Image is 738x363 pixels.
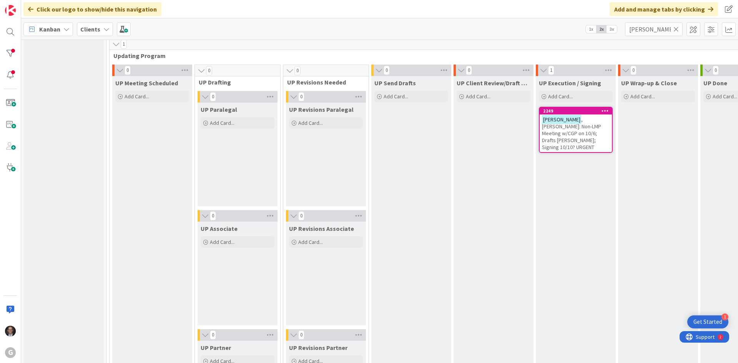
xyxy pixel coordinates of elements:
[610,2,718,16] div: Add and manage tabs by clicking
[210,119,234,126] span: Add Card...
[607,25,617,33] span: 3x
[539,79,601,87] span: UP Execution / Signing
[5,326,16,336] img: JT
[374,79,416,87] span: UP Send Drafts
[542,115,581,124] mark: [PERSON_NAME]
[40,3,42,9] div: 2
[721,313,728,320] div: 1
[125,93,149,100] span: Add Card...
[466,93,490,100] span: Add Card...
[540,108,612,152] div: 2249[PERSON_NAME], [PERSON_NAME]: Non-LMP Meeting w/CGP on 10/6; Drafts [PERSON_NAME]; Signing 10...
[201,225,238,232] span: UP Associate
[287,78,359,86] span: UP Revisions Needed
[298,239,323,245] span: Add Card...
[713,93,737,100] span: Add Card...
[548,93,573,100] span: Add Card...
[206,66,212,75] span: 0
[201,106,237,113] span: UP Paralegal
[466,66,472,75] span: 0
[548,66,554,75] span: 1
[586,25,596,33] span: 1x
[384,93,408,100] span: Add Card...
[289,344,347,351] span: UP Revisions Partner
[298,330,304,340] span: 0
[625,22,683,36] input: Quick Filter...
[542,116,601,151] span: , [PERSON_NAME]: Non-LMP Meeting w/CGP on 10/6; Drafts [PERSON_NAME]; Signing 10/10? URGENT
[199,78,271,86] span: UP Drafting
[703,79,727,87] span: UP Done
[630,93,655,100] span: Add Card...
[298,211,304,220] span: 0
[693,318,722,326] div: Get Started
[298,92,304,101] span: 0
[23,2,161,16] div: Click our logo to show/hide this navigation
[298,119,323,126] span: Add Card...
[543,108,612,114] div: 2249
[384,66,390,75] span: 0
[210,92,216,101] span: 0
[210,211,216,220] span: 0
[630,66,637,75] span: 0
[210,330,216,340] span: 0
[687,315,728,328] div: Open Get Started checklist, remaining modules: 1
[621,79,677,87] span: UP Wrap-up & Close
[125,66,131,75] span: 0
[540,108,612,114] div: 2249
[5,5,16,16] img: Visit kanbanzone.com
[5,347,16,358] div: G
[289,106,354,113] span: UP Revisions Paralegal
[713,66,719,75] span: 0
[201,344,231,351] span: UP Partner
[16,1,35,10] span: Support
[39,25,60,34] span: Kanban
[121,40,127,49] span: 1
[289,225,354,232] span: UP Revisions Associate
[80,25,100,33] b: Clients
[210,239,234,245] span: Add Card...
[596,25,607,33] span: 2x
[457,79,530,87] span: UP Client Review/Draft Review Meeting
[115,79,178,87] span: UP Meeting Scheduled
[294,66,301,75] span: 0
